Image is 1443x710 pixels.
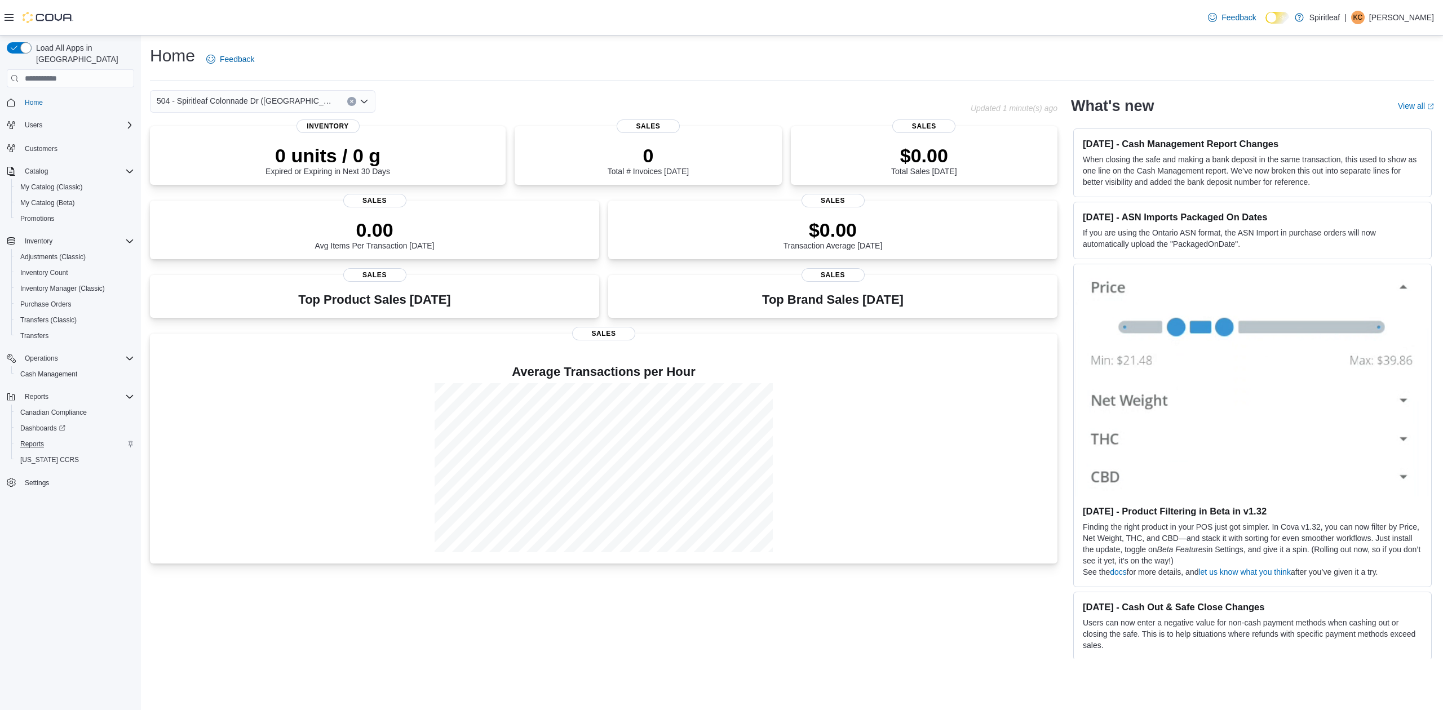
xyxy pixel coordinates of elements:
[1344,11,1347,24] p: |
[16,406,91,419] a: Canadian Compliance
[11,195,139,211] button: My Catalog (Beta)
[608,144,689,176] div: Total # Invoices [DATE]
[2,389,139,405] button: Reports
[347,97,356,106] button: Clear input
[1083,601,1422,613] h3: [DATE] - Cash Out & Safe Close Changes
[16,367,82,381] a: Cash Management
[11,328,139,344] button: Transfers
[11,281,139,296] button: Inventory Manager (Classic)
[1083,227,1422,250] p: If you are using the Ontario ASN format, the ASN Import in purchase orders will now automatically...
[2,94,139,110] button: Home
[20,165,52,178] button: Catalog
[16,180,134,194] span: My Catalog (Classic)
[11,436,139,452] button: Reports
[20,141,134,155] span: Customers
[16,298,76,311] a: Purchase Orders
[20,316,77,325] span: Transfers (Classic)
[157,94,336,108] span: 504 - Spiritleaf Colonnade Dr ([GEOGRAPHIC_DATA])
[1353,11,1363,24] span: KC
[16,250,90,264] a: Adjustments (Classic)
[16,329,134,343] span: Transfers
[16,266,134,279] span: Inventory Count
[20,142,62,156] a: Customers
[16,180,87,194] a: My Catalog (Classic)
[16,250,134,264] span: Adjustments (Classic)
[1427,103,1434,110] svg: External link
[25,167,48,176] span: Catalog
[25,121,42,130] span: Users
[16,406,134,419] span: Canadian Compliance
[1083,521,1422,566] p: Finding the right product in your POS just got simpler. In Cova v1.32, you can now filter by Pric...
[16,313,81,327] a: Transfers (Classic)
[1083,566,1422,578] p: See the for more details, and after you’ve given it a try.
[20,440,44,449] span: Reports
[16,437,134,451] span: Reports
[16,282,134,295] span: Inventory Manager (Classic)
[20,370,77,379] span: Cash Management
[16,453,134,467] span: Washington CCRS
[2,474,139,491] button: Settings
[1083,617,1422,651] p: Users can now enter a negative value for non-cash payment methods when cashing out or closing the...
[20,424,65,433] span: Dashboards
[11,296,139,312] button: Purchase Orders
[20,352,63,365] button: Operations
[892,119,955,133] span: Sales
[20,96,47,109] a: Home
[16,212,59,225] a: Promotions
[891,144,957,176] div: Total Sales [DATE]
[11,179,139,195] button: My Catalog (Classic)
[20,234,134,248] span: Inventory
[20,95,134,109] span: Home
[11,366,139,382] button: Cash Management
[1083,138,1422,149] h3: [DATE] - Cash Management Report Changes
[20,214,55,223] span: Promotions
[159,365,1048,379] h4: Average Transactions per Hour
[1265,12,1289,24] input: Dark Mode
[802,194,865,207] span: Sales
[2,233,139,249] button: Inventory
[1198,567,1290,576] a: let us know what you think
[20,118,47,132] button: Users
[20,455,79,464] span: [US_STATE] CCRS
[1398,101,1434,110] a: View allExternal link
[16,329,53,343] a: Transfers
[1083,154,1422,188] p: When closing the safe and making a bank deposit in the same transaction, this used to show as one...
[23,12,73,23] img: Cova
[220,54,254,65] span: Feedback
[315,219,435,250] div: Avg Items Per Transaction [DATE]
[1203,6,1260,29] a: Feedback
[20,390,134,403] span: Reports
[11,452,139,468] button: [US_STATE] CCRS
[20,268,68,277] span: Inventory Count
[20,300,72,309] span: Purchase Orders
[1369,11,1434,24] p: [PERSON_NAME]
[1221,12,1256,23] span: Feedback
[20,352,134,365] span: Operations
[891,144,957,167] p: $0.00
[20,331,48,340] span: Transfers
[1157,545,1207,554] em: Beta Features
[16,421,134,435] span: Dashboards
[25,144,57,153] span: Customers
[16,266,73,279] a: Inventory Count
[20,390,53,403] button: Reports
[608,144,689,167] p: 0
[25,98,43,107] span: Home
[20,476,134,490] span: Settings
[11,249,139,265] button: Adjustments (Classic)
[802,268,865,282] span: Sales
[25,392,48,401] span: Reports
[20,118,134,132] span: Users
[265,144,390,167] p: 0 units / 0 g
[20,198,75,207] span: My Catalog (Beta)
[617,119,680,133] span: Sales
[265,144,390,176] div: Expired or Expiring in Next 30 Days
[202,48,259,70] a: Feedback
[16,282,109,295] a: Inventory Manager (Classic)
[1083,211,1422,223] h3: [DATE] - ASN Imports Packaged On Dates
[20,476,54,490] a: Settings
[16,196,134,210] span: My Catalog (Beta)
[784,219,883,241] p: $0.00
[1083,505,1422,517] h3: [DATE] - Product Filtering in Beta in v1.32
[11,405,139,420] button: Canadian Compliance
